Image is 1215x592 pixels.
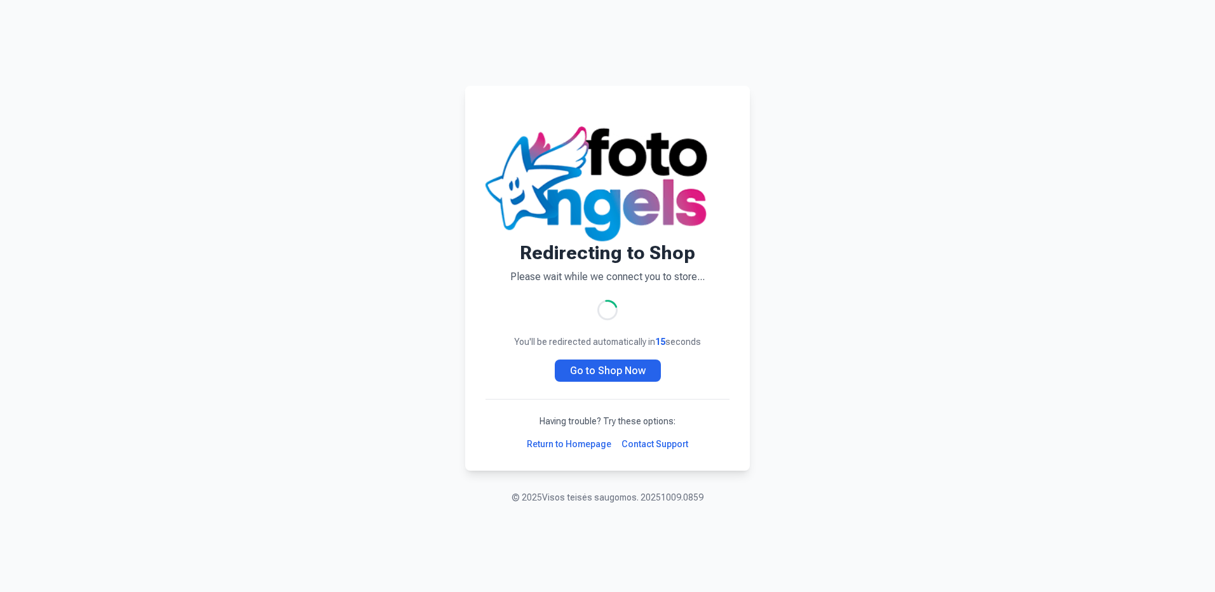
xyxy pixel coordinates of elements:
[621,438,688,450] a: Contact Support
[485,335,730,348] p: You'll be redirected automatically in seconds
[655,337,665,347] span: 15
[527,438,611,450] a: Return to Homepage
[512,491,703,504] p: © 2025 Visos teisės saugomos. 20251009.0859
[555,360,661,382] a: Go to Shop Now
[485,269,730,285] p: Please wait while we connect you to store...
[485,241,730,264] h1: Redirecting to Shop
[485,415,730,427] p: Having trouble? Try these options:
